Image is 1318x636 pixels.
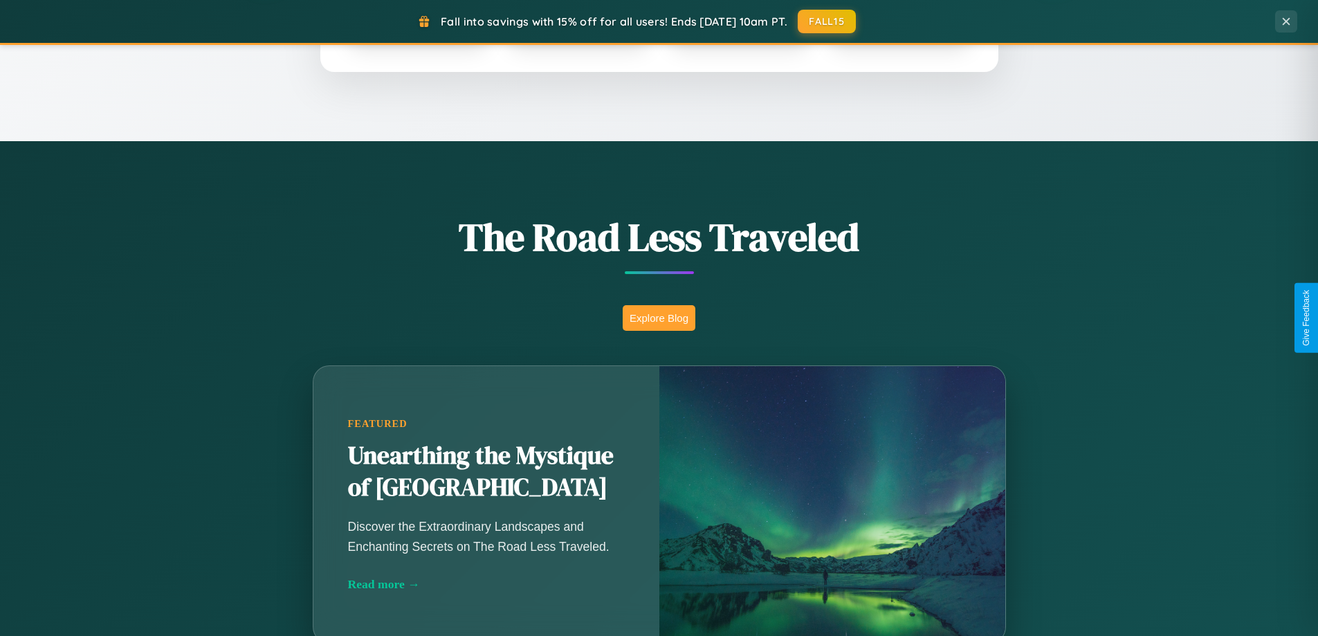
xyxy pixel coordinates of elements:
button: FALL15 [798,10,856,33]
h2: Unearthing the Mystique of [GEOGRAPHIC_DATA] [348,440,625,504]
p: Discover the Extraordinary Landscapes and Enchanting Secrets on The Road Less Traveled. [348,517,625,556]
div: Read more → [348,577,625,592]
h1: The Road Less Traveled [244,210,1074,264]
span: Fall into savings with 15% off for all users! Ends [DATE] 10am PT. [441,15,787,28]
div: Featured [348,418,625,430]
button: Explore Blog [623,305,695,331]
div: Give Feedback [1301,290,1311,346]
